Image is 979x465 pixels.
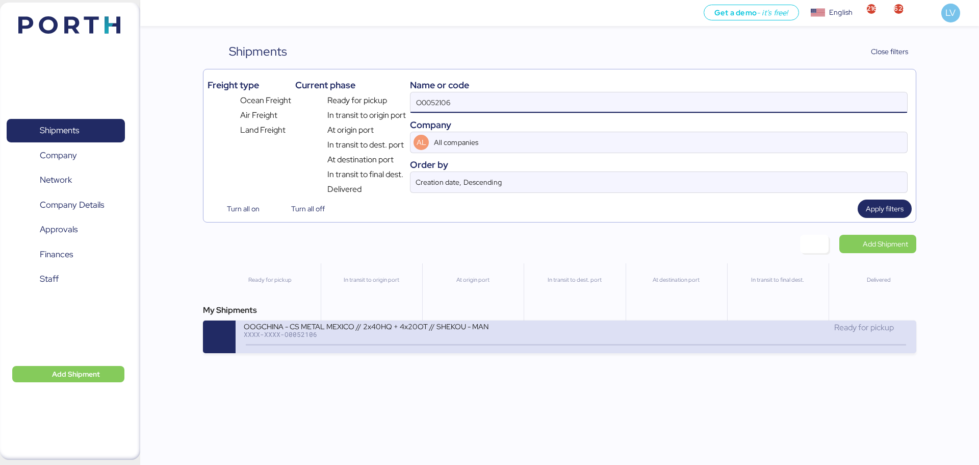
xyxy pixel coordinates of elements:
span: At destination port [327,154,394,166]
span: Finances [40,247,73,262]
span: In transit to dest. port [327,139,404,151]
a: Shipments [7,119,125,142]
span: Company Details [40,198,104,212]
span: Add Shipment [863,238,908,250]
div: OOGCHINA - CS METAL MEXICO // 2x40HQ + 4x20OT // SHEKOU - MANZANILLO // HBL: OOGSZ25080975 // MBL... [244,322,488,330]
a: Company Details [7,193,125,216]
div: At destination port [630,276,723,284]
a: Network [7,168,125,192]
a: Approvals [7,218,125,241]
div: Name or code [410,78,908,92]
a: Staff [7,267,125,291]
button: Add Shipment [12,366,124,382]
button: Turn all on [208,200,268,218]
button: Turn all off [272,200,333,218]
div: Current phase [295,78,406,92]
span: Add Shipment [52,368,100,380]
span: Staff [40,272,59,286]
span: Shipments [40,123,79,138]
span: Air Freight [240,109,277,121]
button: Menu [146,5,164,22]
a: Finances [7,242,125,266]
span: Turn all on [227,203,260,215]
div: XXXX-XXXX-O0052106 [244,331,488,338]
div: Delivered [833,276,925,284]
button: Apply filters [858,200,912,218]
span: Ocean Freight [240,94,291,107]
span: Company [40,148,77,163]
div: Shipments [229,42,287,61]
span: LV [945,6,956,19]
span: Ready for pickup [834,322,894,333]
span: Delivered [327,183,362,195]
span: Close filters [871,45,908,58]
button: Close filters [850,42,916,61]
div: In transit to dest. port [528,276,621,284]
span: Land Freight [240,124,286,136]
span: In transit to origin port [327,109,406,121]
div: English [829,7,853,18]
div: At origin port [427,276,519,284]
div: Company [410,118,908,132]
span: Approvals [40,222,78,237]
span: Apply filters [866,203,904,215]
a: Company [7,143,125,167]
span: Network [40,173,72,187]
div: My Shipments [203,304,916,316]
a: Add Shipment [839,235,916,253]
span: Ready for pickup [327,94,387,107]
div: Ready for pickup [223,276,316,284]
span: At origin port [327,124,374,136]
div: Order by [410,158,908,172]
input: AL [432,132,878,153]
span: In transit to final dest. [327,168,403,181]
div: In transit to final dest. [732,276,824,284]
div: In transit to origin port [325,276,418,284]
span: Turn all off [291,203,325,215]
span: AL [417,137,426,148]
div: Freight type [208,78,291,92]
